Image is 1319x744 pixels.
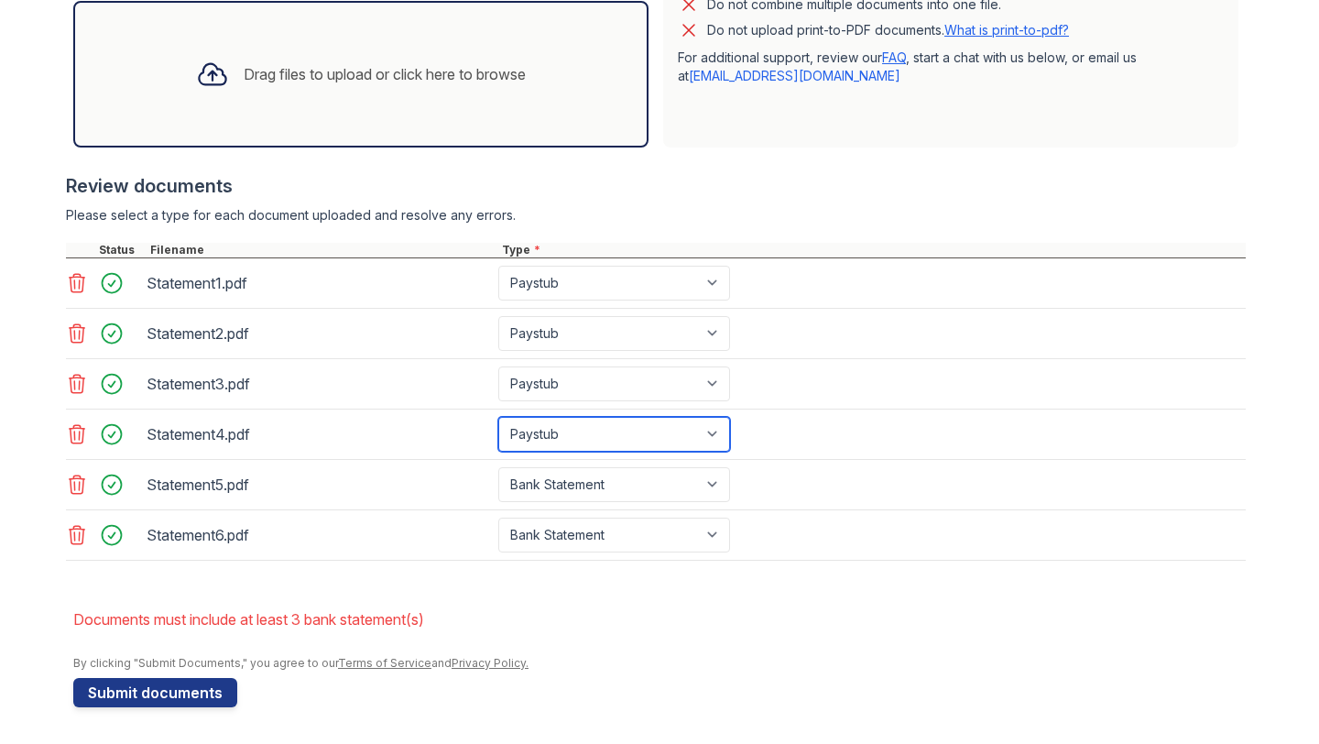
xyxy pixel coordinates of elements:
div: Statement6.pdf [147,520,491,550]
div: Statement1.pdf [147,268,491,298]
a: Terms of Service [338,656,431,670]
div: Type [498,243,1246,257]
div: Drag files to upload or click here to browse [244,63,526,85]
div: By clicking "Submit Documents," you agree to our and [73,656,1246,671]
p: For additional support, review our , start a chat with us below, or email us at [678,49,1224,85]
div: Status [95,243,147,257]
div: Please select a type for each document uploaded and resolve any errors. [66,206,1246,224]
div: Statement3.pdf [147,369,491,399]
div: Statement2.pdf [147,319,491,348]
div: Statement5.pdf [147,470,491,499]
div: Filename [147,243,498,257]
div: Statement4.pdf [147,420,491,449]
p: Do not upload print-to-PDF documents. [707,21,1069,39]
button: Submit documents [73,678,237,707]
div: Review documents [66,173,1246,199]
a: What is print-to-pdf? [944,22,1069,38]
a: Privacy Policy. [452,656,529,670]
a: FAQ [882,49,906,65]
li: Documents must include at least 3 bank statement(s) [73,601,1246,638]
a: [EMAIL_ADDRESS][DOMAIN_NAME] [689,68,900,83]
